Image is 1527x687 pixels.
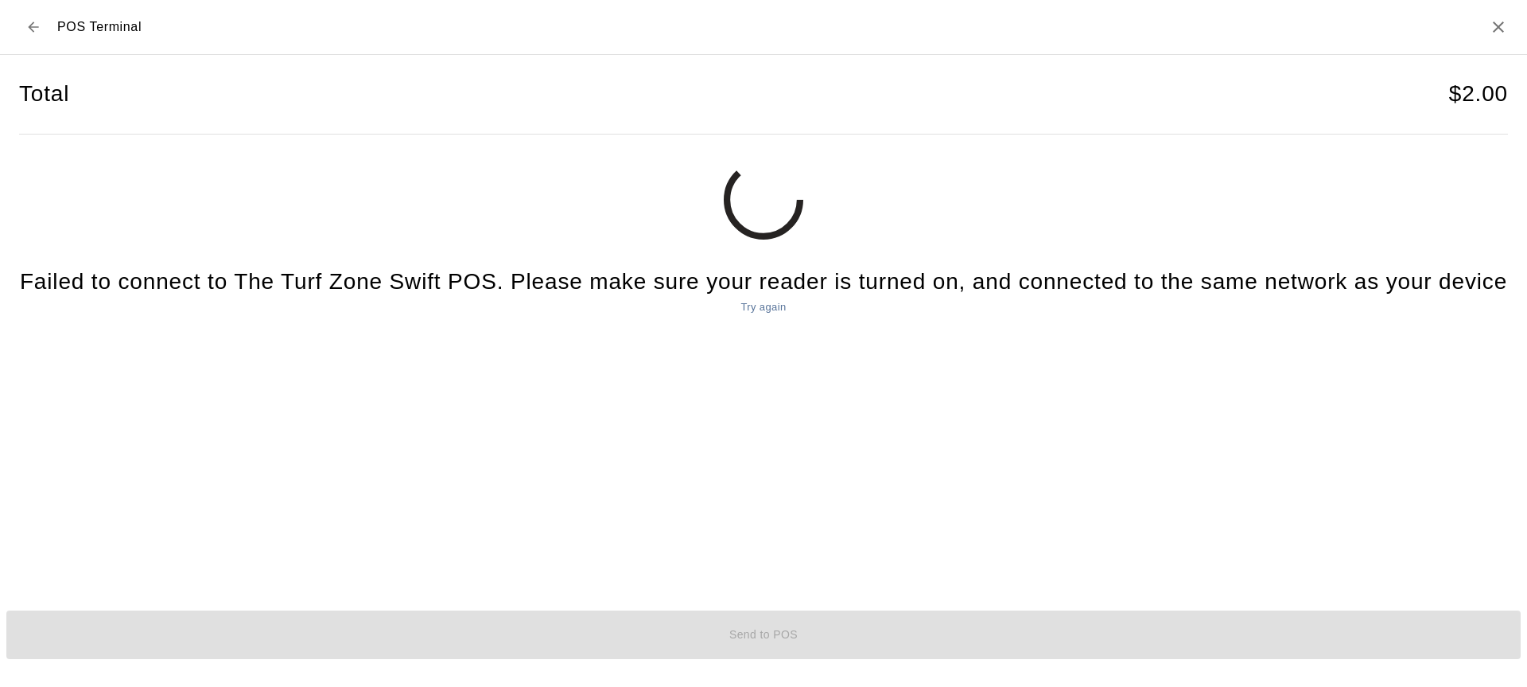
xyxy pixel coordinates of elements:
button: Back to checkout [19,13,48,41]
button: Try again [736,295,790,320]
div: POS Terminal [19,13,142,41]
h4: Failed to connect to The Turf Zone Swift POS. Please make sure your reader is turned on, and conn... [20,268,1507,296]
h4: Total [19,80,69,108]
button: Close [1489,18,1508,37]
h4: $ 2.00 [1449,80,1508,108]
